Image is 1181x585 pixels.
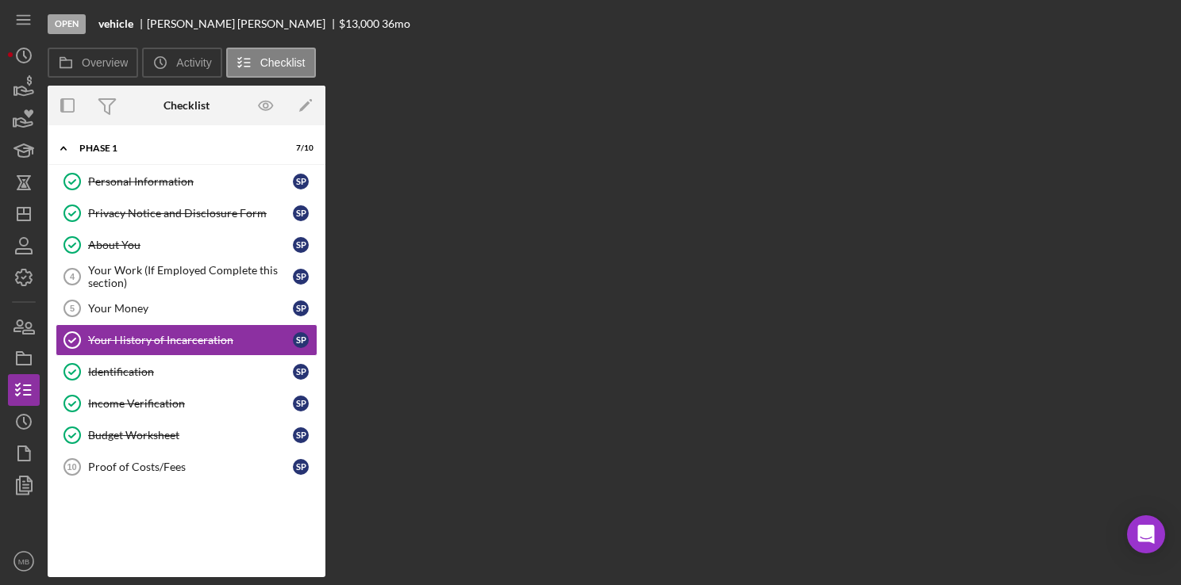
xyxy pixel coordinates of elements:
div: Your Money [88,302,293,315]
label: Overview [82,56,128,69]
div: Income Verification [88,397,293,410]
div: s p [293,174,309,189]
a: 4Your Work (If Employed Complete this section)sp [56,261,317,292]
div: Your History of Incarceration [88,334,293,346]
div: s p [293,332,309,348]
div: [PERSON_NAME] [PERSON_NAME] [147,17,339,30]
b: vehicle [98,17,133,30]
div: Open Intercom Messenger [1127,515,1165,553]
div: 7 / 10 [285,143,314,153]
tspan: 5 [70,304,75,313]
label: Activity [176,56,211,69]
label: Checklist [260,56,306,69]
div: s p [293,427,309,443]
div: Identification [88,365,293,378]
a: Privacy Notice and Disclosure Formsp [56,197,317,229]
button: Activity [142,48,221,78]
div: Proof of Costs/Fees [88,461,293,473]
a: Identificationsp [56,356,317,388]
span: $13,000 [339,17,379,30]
div: s p [293,237,309,253]
div: Open [48,14,86,34]
button: Checklist [226,48,316,78]
div: About You [88,239,293,251]
tspan: 4 [70,272,75,281]
a: Personal Informationsp [56,166,317,197]
tspan: 10 [67,462,76,472]
div: s p [293,364,309,380]
div: s p [293,269,309,285]
div: 36 mo [382,17,410,30]
div: Budget Worksheet [88,429,293,442]
div: Checklist [163,99,210,112]
div: s p [293,396,309,411]
a: 10Proof of Costs/Feessp [56,451,317,483]
text: MB [18,557,29,566]
div: Phase 1 [79,143,274,153]
a: 5Your Moneysp [56,292,317,324]
a: Income Verificationsp [56,388,317,419]
div: Your Work (If Employed Complete this section) [88,264,293,289]
button: Overview [48,48,138,78]
a: Your History of Incarcerationsp [56,324,317,356]
div: s p [293,300,309,316]
div: Privacy Notice and Disclosure Form [88,207,293,220]
a: Budget Worksheetsp [56,419,317,451]
div: Personal Information [88,175,293,188]
div: s p [293,459,309,475]
button: MB [8,545,40,577]
div: s p [293,205,309,221]
a: About Yousp [56,229,317,261]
